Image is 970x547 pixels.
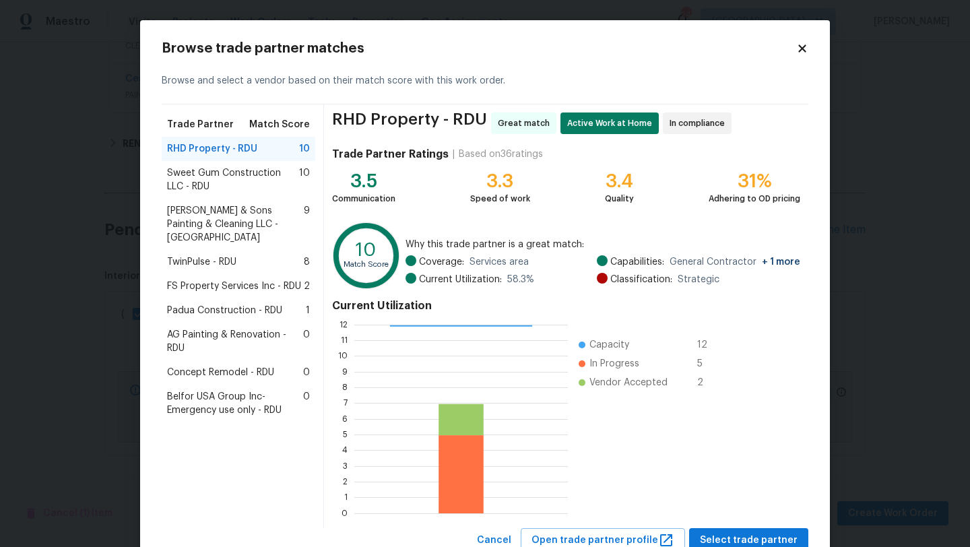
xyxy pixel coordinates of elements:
[589,376,668,389] span: Vendor Accepted
[507,273,534,286] span: 58.3 %
[343,478,348,486] text: 2
[342,509,348,517] text: 0
[332,299,800,313] h4: Current Utilization
[498,117,555,130] span: Great match
[303,366,310,379] span: 0
[589,338,629,352] span: Capacity
[303,390,310,417] span: 0
[162,42,796,55] h2: Browse trade partner matches
[167,280,301,293] span: FS Property Services Inc - RDU
[306,304,310,317] span: 1
[406,238,800,251] span: Why this trade partner is a great match:
[342,383,348,391] text: 8
[697,357,719,371] span: 5
[762,257,800,267] span: + 1 more
[670,255,800,269] span: General Contractor
[332,174,395,188] div: 3.5
[304,204,310,245] span: 9
[470,255,529,269] span: Services area
[167,142,257,156] span: RHD Property - RDU
[332,112,487,134] span: RHD Property - RDU
[249,118,310,131] span: Match Score
[697,376,719,389] span: 2
[709,192,800,205] div: Adhering to OD pricing
[167,255,236,269] span: TwinPulse - RDU
[343,462,348,470] text: 3
[304,255,310,269] span: 8
[341,336,348,344] text: 11
[356,240,377,259] text: 10
[167,118,234,131] span: Trade Partner
[338,352,348,360] text: 10
[344,493,348,501] text: 1
[162,58,808,104] div: Browse and select a vendor based on their match score with this work order.
[610,255,664,269] span: Capabilities:
[167,390,303,417] span: Belfor USA Group Inc-Emergency use only - RDU
[697,338,719,352] span: 12
[470,174,530,188] div: 3.3
[339,321,348,329] text: 12
[459,148,543,161] div: Based on 36 ratings
[332,192,395,205] div: Communication
[299,142,310,156] span: 10
[709,174,800,188] div: 31%
[470,192,530,205] div: Speed of work
[303,328,310,355] span: 0
[670,117,730,130] span: In compliance
[567,117,657,130] span: Active Work at Home
[605,174,634,188] div: 3.4
[589,357,639,371] span: In Progress
[304,280,310,293] span: 2
[678,273,719,286] span: Strategic
[167,204,304,245] span: [PERSON_NAME] & Sons Painting & Cleaning LLC - [GEOGRAPHIC_DATA]
[419,255,464,269] span: Coverage:
[332,148,449,161] h4: Trade Partner Ratings
[605,192,634,205] div: Quality
[342,415,348,423] text: 6
[167,366,274,379] span: Concept Remodel - RDU
[344,399,348,407] text: 7
[299,166,310,193] span: 10
[167,304,282,317] span: Padua Construction - RDU
[344,261,389,268] text: Match Score
[167,166,299,193] span: Sweet Gum Construction LLC - RDU
[342,446,348,454] text: 4
[419,273,502,286] span: Current Utilization:
[449,148,459,161] div: |
[167,328,303,355] span: AG Painting & Renovation - RDU
[610,273,672,286] span: Classification:
[343,430,348,439] text: 5
[342,368,348,376] text: 9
